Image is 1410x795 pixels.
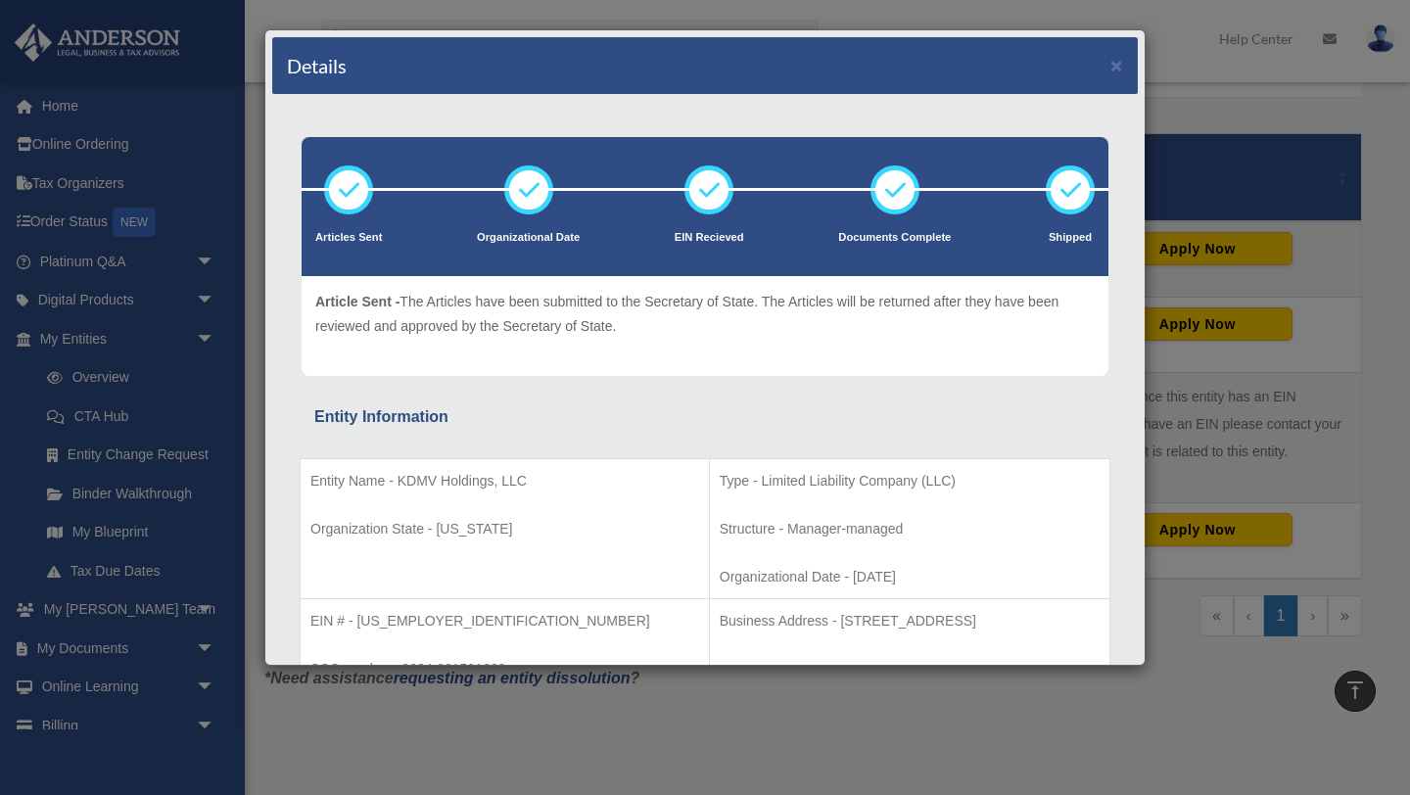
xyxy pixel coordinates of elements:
[477,228,580,248] p: Organizational Date
[310,609,699,633] p: EIN # - [US_EMPLOYER_IDENTIFICATION_NUMBER]
[310,469,699,493] p: Entity Name - KDMV Holdings, LLC
[1046,228,1095,248] p: Shipped
[720,469,1100,493] p: Type - Limited Liability Company (LLC)
[720,565,1100,589] p: Organizational Date - [DATE]
[310,657,699,681] p: SOS number - 2024-001501663
[838,228,951,248] p: Documents Complete
[720,517,1100,541] p: Structure - Manager-managed
[310,517,699,541] p: Organization State - [US_STATE]
[314,403,1096,431] div: Entity Information
[675,228,744,248] p: EIN Recieved
[1110,55,1123,75] button: ×
[287,52,347,79] h4: Details
[315,294,399,309] span: Article Sent -
[720,609,1100,633] p: Business Address - [STREET_ADDRESS]
[315,228,382,248] p: Articles Sent
[315,290,1095,338] p: The Articles have been submitted to the Secretary of State. The Articles will be returned after t...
